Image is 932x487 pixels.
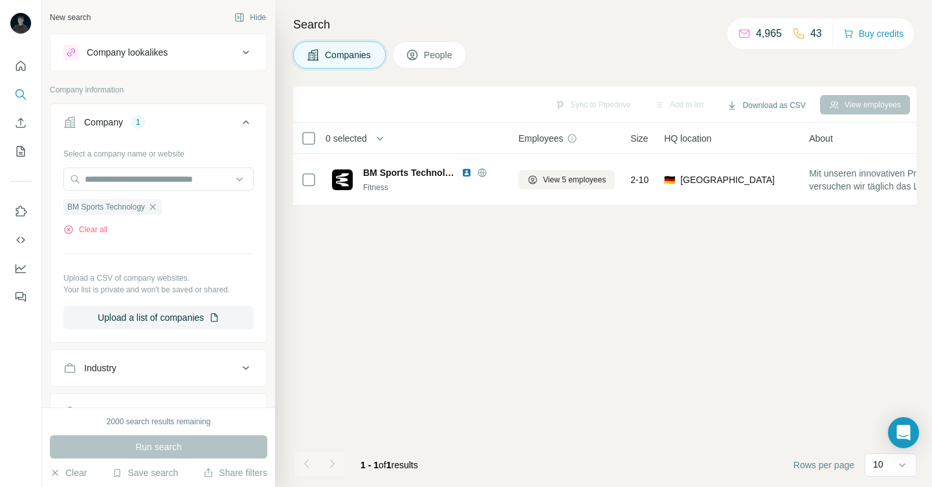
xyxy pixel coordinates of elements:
span: 2-10 [630,173,649,186]
span: 1 [386,460,392,470]
button: Company1 [50,107,267,143]
button: Industry [50,352,267,384]
button: Enrich CSV [10,111,31,135]
button: HQ location [50,396,267,427]
button: Hide [225,8,275,27]
button: Clear all [63,224,107,235]
div: Fitness [363,182,503,193]
button: Quick start [10,54,31,78]
span: 1 - 1 [361,460,379,470]
span: Size [630,132,648,145]
button: Save search [112,466,178,479]
span: Companies [325,49,372,61]
button: Use Surfe on LinkedIn [10,200,31,223]
h4: Search [293,16,916,34]
p: Upload a CSV of company websites. [63,272,254,284]
div: Company lookalikes [87,46,168,59]
span: results [361,460,418,470]
button: Clear [50,466,87,479]
div: 2000 search results remaining [107,416,211,427]
div: Select a company name or website [63,143,254,160]
button: Buy credits [843,25,904,43]
span: View 5 employees [543,174,606,186]
button: View 5 employees [518,170,615,189]
span: of [379,460,386,470]
span: HQ location [664,132,711,145]
span: People [424,49,454,61]
span: BM Sports Technology [67,201,145,213]
button: Feedback [10,285,31,308]
button: Use Surfe API [10,228,31,252]
div: Company [84,116,123,129]
div: 1 [131,116,146,128]
p: 10 [873,458,883,471]
img: LinkedIn logo [461,168,472,178]
span: About [809,132,833,145]
span: 0 selected [326,132,367,145]
img: Logo of BM Sports Technology [332,169,353,190]
span: Rows per page [793,459,854,471]
p: Company information [50,84,267,96]
button: Company lookalikes [50,37,267,68]
button: Search [10,83,31,106]
p: 4,965 [756,26,782,41]
img: Avatar [10,13,31,34]
button: Download as CSV [718,96,814,115]
p: Your list is private and won't be saved or shared. [63,284,254,296]
div: Open Intercom Messenger [888,417,919,448]
div: New search [50,12,91,23]
button: Share filters [203,466,267,479]
span: 🇩🇪 [664,173,675,186]
button: Dashboard [10,257,31,280]
span: Employees [518,132,563,145]
span: BM Sports Technology [363,166,455,179]
p: 43 [810,26,822,41]
button: Upload a list of companies [63,306,254,329]
div: HQ location [84,406,131,418]
span: [GEOGRAPHIC_DATA] [680,173,775,186]
div: Industry [84,362,116,374]
button: My lists [10,140,31,163]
